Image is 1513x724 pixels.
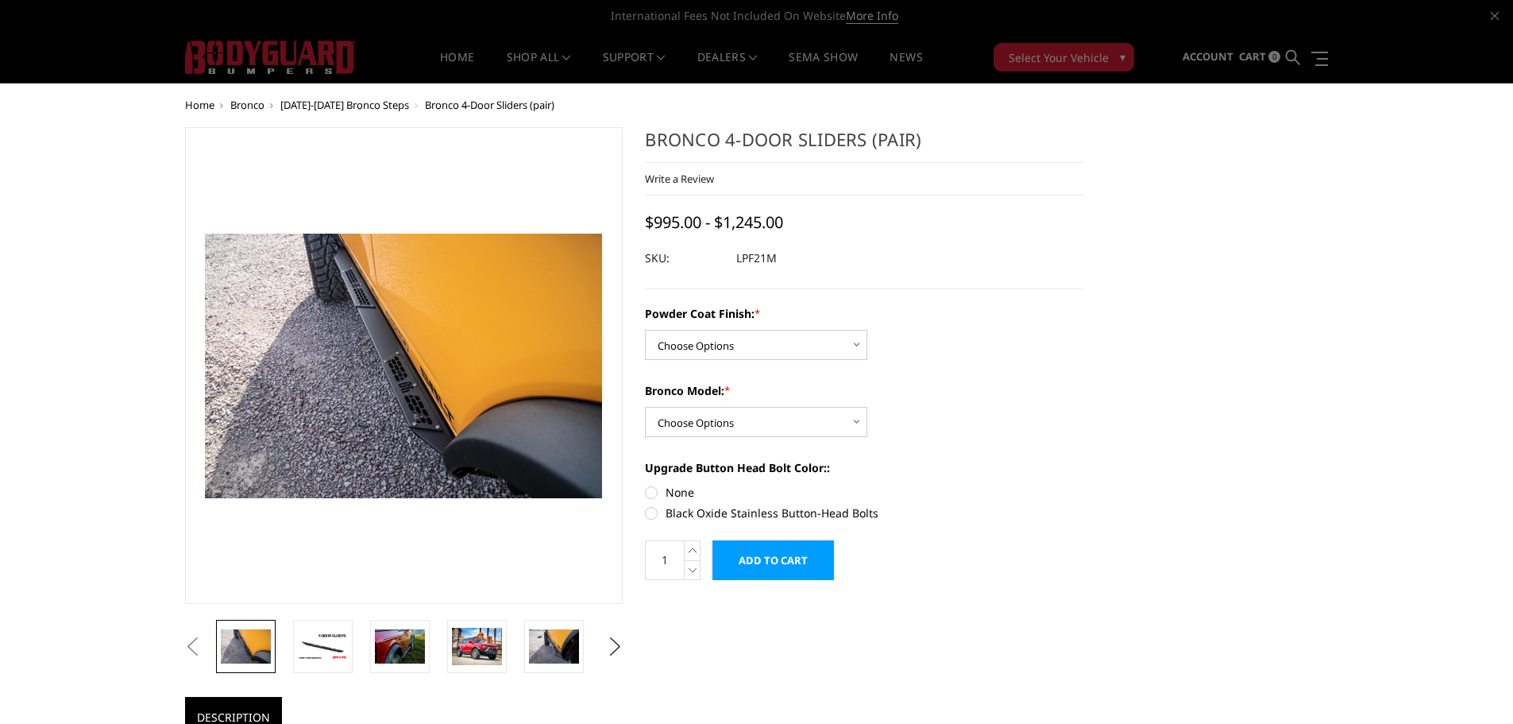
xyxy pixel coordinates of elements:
img: Bronco 4-Door Sliders (pair) [452,628,502,665]
img: Bronco 4-Door Sliders (pair) [205,234,602,498]
img: Bronco 4-Door Sliders (pair) [529,629,579,663]
img: Bronco 4-Door Sliders (pair) [375,629,425,663]
a: Dealers [697,52,758,83]
button: Next [603,635,627,659]
dd: LPF21M [736,244,777,273]
a: [DATE]-[DATE] Bronco Steps [280,98,409,112]
a: News [890,52,922,83]
img: Bronco 4-Door Sliders (pair) [221,629,271,663]
label: None [645,484,1083,501]
a: Support [603,52,666,83]
button: Select Your Vehicle [994,43,1134,72]
h1: Bronco 4-Door Sliders (pair) [645,127,1083,163]
label: Black Oxide Stainless Button-Head Bolts [645,505,1083,521]
input: Add to Cart [712,540,834,580]
label: Bronco Model: [645,382,1083,399]
img: Bronco 4-Door Sliders (pair) [298,633,348,660]
span: Account [1183,49,1233,64]
a: shop all [507,52,571,83]
a: Account [1183,36,1233,79]
label: Powder Coat Finish: [645,305,1083,322]
a: More Info [846,8,898,24]
a: Bronco 4-Door Sliders (pair) [185,127,623,604]
a: Home [185,98,214,112]
label: Upgrade Button Head Bolt Color:: [645,459,1083,476]
a: Home [440,52,474,83]
a: Cart 0 [1239,36,1280,79]
span: Cart [1239,49,1266,64]
span: 0 [1268,51,1280,63]
span: ▾ [1120,48,1125,65]
a: Write a Review [645,172,714,186]
a: SEMA Show [789,52,858,83]
span: Bronco 4-Door Sliders (pair) [425,98,554,112]
button: Previous [181,635,205,659]
span: $995.00 - $1,245.00 [645,211,783,233]
span: Select Your Vehicle [1009,49,1109,66]
img: BODYGUARD BUMPERS [185,41,356,74]
dt: SKU: [645,244,724,273]
a: Bronco [230,98,264,112]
